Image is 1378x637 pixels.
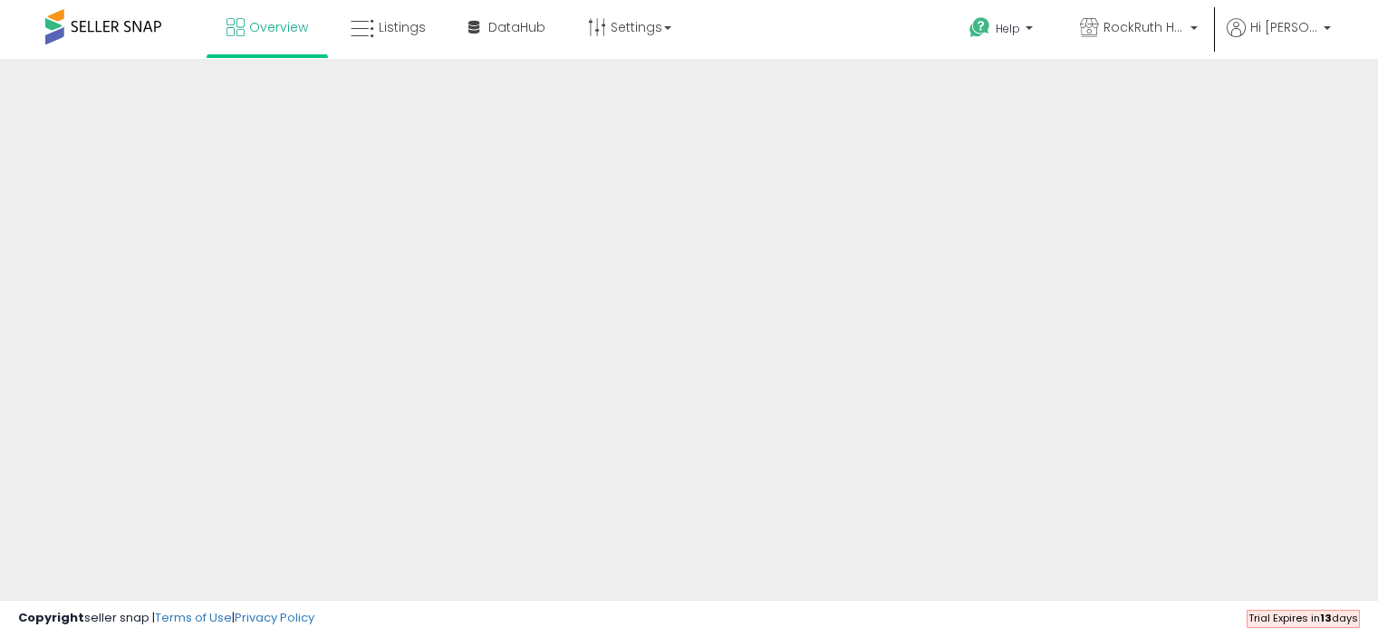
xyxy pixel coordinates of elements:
a: Hi [PERSON_NAME] [1227,18,1331,59]
strong: Copyright [18,609,84,626]
b: 13 [1320,611,1332,625]
span: RockRuth HVAC E-Commerce [1103,18,1185,36]
span: Hi [PERSON_NAME] [1250,18,1318,36]
span: DataHub [488,18,545,36]
a: Terms of Use [155,609,232,626]
i: Get Help [968,16,991,39]
a: Privacy Policy [235,609,314,626]
span: Trial Expires in days [1248,611,1358,625]
div: seller snap | | [18,610,314,627]
span: Listings [379,18,426,36]
span: Overview [249,18,308,36]
a: Help [955,3,1051,59]
span: Help [996,21,1020,36]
